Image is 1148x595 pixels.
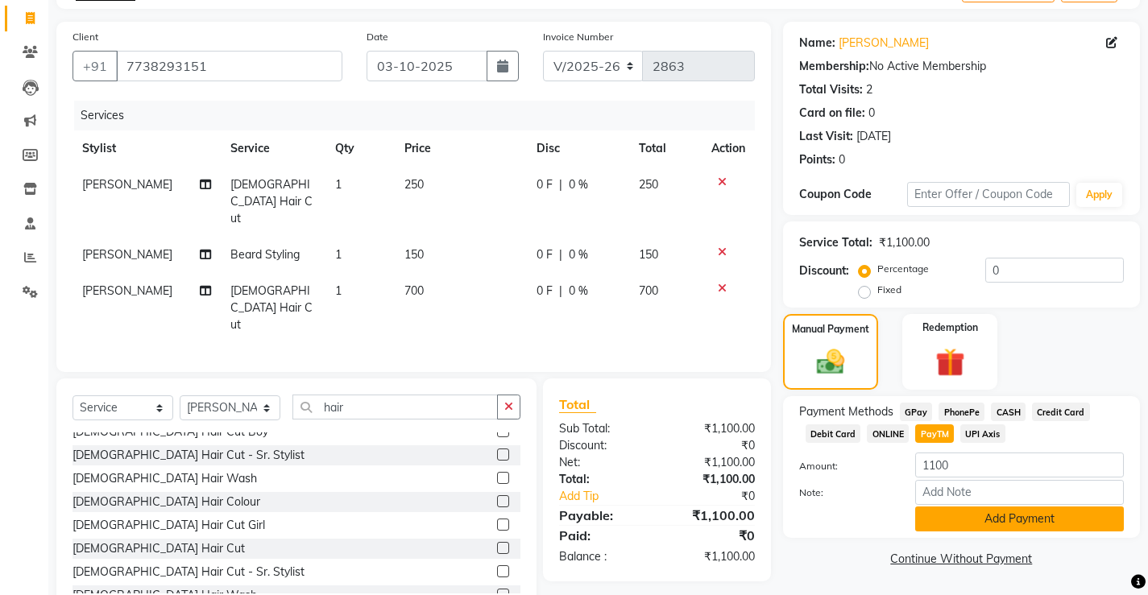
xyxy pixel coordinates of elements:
[547,454,657,471] div: Net:
[569,283,588,300] span: 0 %
[73,51,118,81] button: +91
[799,151,835,168] div: Points:
[799,262,849,279] div: Discount:
[915,480,1124,505] input: Add Note
[960,424,1005,443] span: UPI Axis
[922,320,978,335] label: Redemption
[335,283,342,298] span: 1
[799,35,835,52] div: Name:
[900,403,933,421] span: GPay
[547,488,675,505] a: Add Tip
[230,247,300,262] span: Beard Styling
[559,283,562,300] span: |
[675,488,767,505] div: ₹0
[1076,183,1122,207] button: Apply
[629,130,701,167] th: Total
[74,101,767,130] div: Services
[792,322,869,337] label: Manual Payment
[547,437,657,454] div: Discount:
[657,420,766,437] div: ₹1,100.00
[537,283,553,300] span: 0 F
[73,517,265,534] div: [DEMOGRAPHIC_DATA] Hair Cut Girl
[839,151,845,168] div: 0
[73,447,305,464] div: [DEMOGRAPHIC_DATA] Hair Cut - Sr. Stylist
[73,470,257,487] div: [DEMOGRAPHIC_DATA] Hair Wash
[879,234,930,251] div: ₹1,100.00
[877,283,901,297] label: Fixed
[868,105,875,122] div: 0
[292,395,498,419] input: Search or Scan
[915,452,1124,477] input: Amount
[799,403,893,420] span: Payment Methods
[799,81,863,98] div: Total Visits:
[559,246,562,263] span: |
[657,548,766,565] div: ₹1,100.00
[657,471,766,488] div: ₹1,100.00
[82,177,172,192] span: [PERSON_NAME]
[367,30,388,44] label: Date
[839,35,929,52] a: [PERSON_NAME]
[991,403,1026,421] span: CASH
[657,526,766,545] div: ₹0
[1032,403,1090,421] span: Credit Card
[877,262,929,276] label: Percentage
[547,526,657,545] div: Paid:
[915,506,1124,531] button: Add Payment
[866,81,872,98] div: 2
[799,58,1124,75] div: No Active Membership
[325,130,396,167] th: Qty
[73,494,260,510] div: [DEMOGRAPHIC_DATA] Hair Colour
[702,130,755,167] th: Action
[926,345,974,381] img: _gift.svg
[221,130,325,167] th: Service
[799,128,853,145] div: Last Visit:
[657,506,766,525] div: ₹1,100.00
[82,283,172,298] span: [PERSON_NAME]
[537,246,553,263] span: 0 F
[799,234,872,251] div: Service Total:
[559,176,562,193] span: |
[639,247,658,262] span: 150
[73,564,305,581] div: [DEMOGRAPHIC_DATA] Hair Cut - Sr. Stylist
[395,130,526,167] th: Price
[547,420,657,437] div: Sub Total:
[799,186,907,203] div: Coupon Code
[335,177,342,192] span: 1
[547,506,657,525] div: Payable:
[559,396,596,413] span: Total
[116,51,342,81] input: Search by Name/Mobile/Email/Code
[547,471,657,488] div: Total:
[543,30,613,44] label: Invoice Number
[639,283,658,298] span: 700
[547,548,657,565] div: Balance :
[73,30,98,44] label: Client
[806,424,861,443] span: Debit Card
[404,247,424,262] span: 150
[404,283,424,298] span: 700
[907,182,1070,207] input: Enter Offer / Coupon Code
[639,177,658,192] span: 250
[537,176,553,193] span: 0 F
[915,424,954,443] span: PayTM
[82,247,172,262] span: [PERSON_NAME]
[230,283,313,332] span: [DEMOGRAPHIC_DATA] Hair Cut
[527,130,630,167] th: Disc
[73,424,268,440] div: [DEMOGRAPHIC_DATA] Hair Cut Boy
[799,58,869,75] div: Membership:
[657,454,766,471] div: ₹1,100.00
[657,437,766,454] div: ₹0
[73,130,221,167] th: Stylist
[786,551,1137,568] a: Continue Without Payment
[939,403,984,421] span: PhonePe
[787,486,903,500] label: Note:
[569,176,588,193] span: 0 %
[856,128,891,145] div: [DATE]
[230,177,313,225] span: [DEMOGRAPHIC_DATA] Hair Cut
[787,459,903,473] label: Amount:
[569,246,588,263] span: 0 %
[799,105,865,122] div: Card on file:
[73,540,245,557] div: [DEMOGRAPHIC_DATA] Hair Cut
[335,247,342,262] span: 1
[404,177,424,192] span: 250
[808,346,853,378] img: _cash.svg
